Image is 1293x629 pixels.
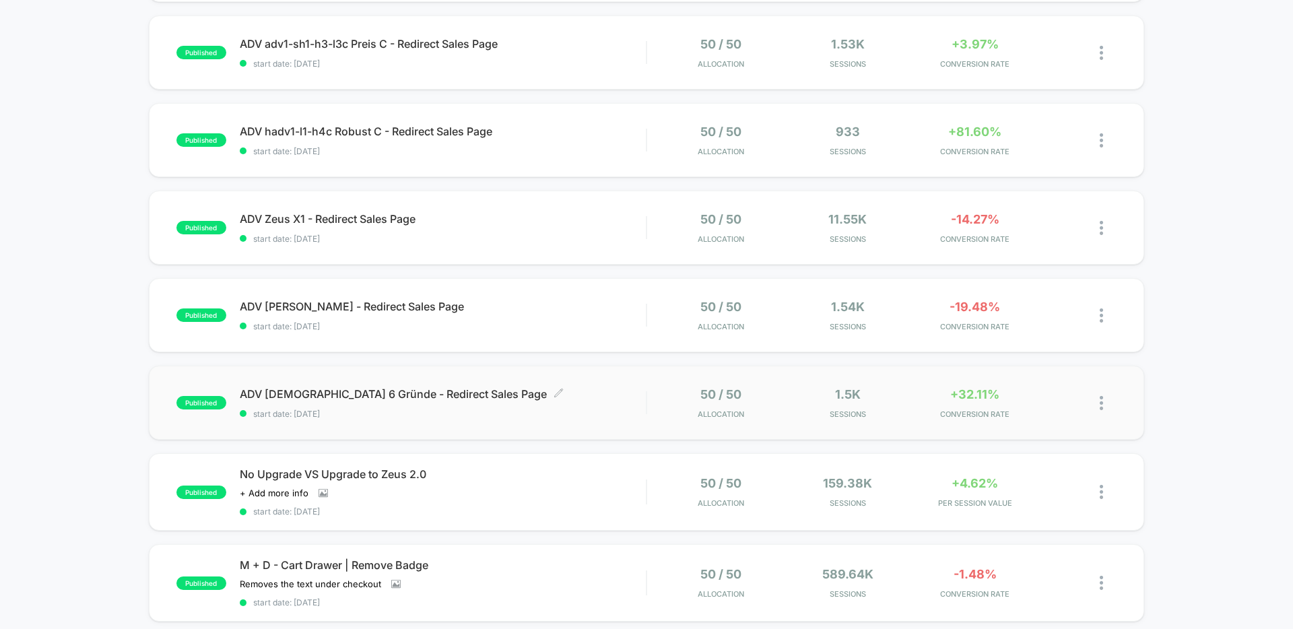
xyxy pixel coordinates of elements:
span: 589.64k [822,567,873,581]
span: CONVERSION RATE [915,409,1035,419]
span: 11.55k [828,212,867,226]
span: Sessions [788,147,908,156]
span: M + D - Cart Drawer | Remove Badge [240,558,646,572]
span: published [176,308,226,322]
span: +81.60% [948,125,1001,139]
span: Sessions [788,234,908,244]
span: start date: [DATE] [240,234,646,244]
span: 1.54k [831,300,865,314]
span: published [176,133,226,147]
span: Sessions [788,409,908,419]
span: start date: [DATE] [240,146,646,156]
span: ADV adv1-sh1-h3-l3c Preis C - Redirect Sales Page [240,37,646,51]
span: start date: [DATE] [240,59,646,69]
span: CONVERSION RATE [915,147,1035,156]
span: 50 / 50 [700,212,741,226]
span: -1.48% [954,567,997,581]
span: published [176,396,226,409]
span: Allocation [698,498,744,508]
span: PER SESSION VALUE [915,498,1035,508]
img: close [1100,46,1103,60]
span: 1.53k [831,37,865,51]
span: start date: [DATE] [240,506,646,517]
span: -19.48% [950,300,1000,314]
span: 50 / 50 [700,567,741,581]
span: Allocation [698,589,744,599]
img: close [1100,308,1103,323]
span: +32.11% [950,387,999,401]
span: published [176,46,226,59]
span: Allocation [698,234,744,244]
span: + Add more info [240,488,308,498]
img: close [1100,485,1103,499]
span: published [176,486,226,499]
span: Removes the text under checkout [240,578,381,589]
span: CONVERSION RATE [915,322,1035,331]
span: ADV [DEMOGRAPHIC_DATA] 6 Gründe - Redirect Sales Page [240,387,646,401]
span: CONVERSION RATE [915,234,1035,244]
span: 50 / 50 [700,37,741,51]
span: published [176,576,226,590]
span: Allocation [698,59,744,69]
span: Allocation [698,322,744,331]
span: Allocation [698,409,744,419]
span: Sessions [788,59,908,69]
img: close [1100,396,1103,410]
span: start date: [DATE] [240,409,646,419]
span: Sessions [788,589,908,599]
span: +3.97% [952,37,999,51]
span: published [176,221,226,234]
span: 159.38k [823,476,872,490]
span: CONVERSION RATE [915,59,1035,69]
span: 50 / 50 [700,387,741,401]
span: No Upgrade VS Upgrade to Zeus 2.0 [240,467,646,481]
span: 50 / 50 [700,125,741,139]
span: 933 [836,125,860,139]
span: Allocation [698,147,744,156]
span: 50 / 50 [700,476,741,490]
span: Sessions [788,322,908,331]
span: ADV hadv1-l1-h4c Robust C - Redirect Sales Page [240,125,646,138]
span: 1.5k [835,387,861,401]
span: Sessions [788,498,908,508]
span: +4.62% [952,476,998,490]
span: start date: [DATE] [240,321,646,331]
img: close [1100,576,1103,590]
span: 50 / 50 [700,300,741,314]
img: close [1100,221,1103,235]
span: ADV Zeus X1 - Redirect Sales Page [240,212,646,226]
img: close [1100,133,1103,147]
span: ADV [PERSON_NAME] - Redirect Sales Page [240,300,646,313]
span: CONVERSION RATE [915,589,1035,599]
span: -14.27% [951,212,999,226]
span: start date: [DATE] [240,597,646,607]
